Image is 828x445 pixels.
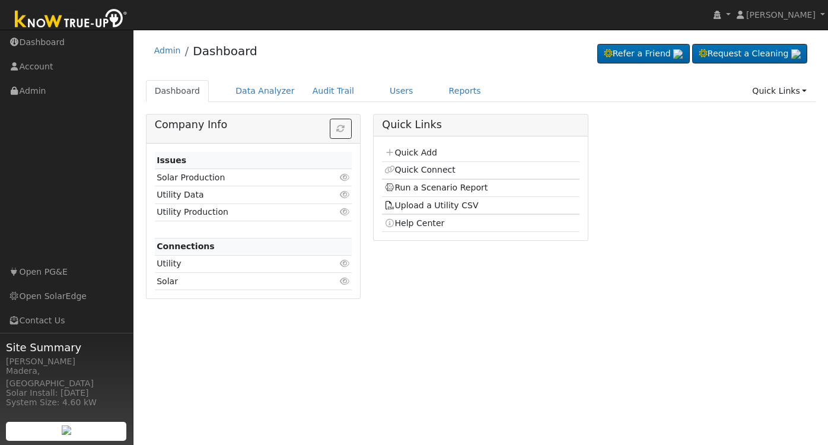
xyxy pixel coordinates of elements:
[193,44,257,58] a: Dashboard
[339,277,350,285] i: Click to view
[62,425,71,435] img: retrieve
[384,183,488,192] a: Run a Scenario Report
[6,365,127,390] div: Madera, [GEOGRAPHIC_DATA]
[743,80,816,102] a: Quick Links
[155,255,320,272] td: Utility
[155,169,320,186] td: Solar Production
[597,44,690,64] a: Refer a Friend
[382,119,579,131] h5: Quick Links
[155,204,320,221] td: Utility Production
[9,7,133,33] img: Know True-Up
[746,10,816,20] span: [PERSON_NAME]
[227,80,304,102] a: Data Analyzer
[6,339,127,355] span: Site Summary
[339,208,350,216] i: Click to view
[384,148,437,157] a: Quick Add
[384,218,445,228] a: Help Center
[384,165,456,174] a: Quick Connect
[155,273,320,290] td: Solar
[6,387,127,399] div: Solar Install: [DATE]
[339,259,350,268] i: Click to view
[791,49,801,59] img: retrieve
[157,241,215,251] strong: Connections
[155,119,352,131] h5: Company Info
[384,201,479,210] a: Upload a Utility CSV
[146,80,209,102] a: Dashboard
[157,155,186,165] strong: Issues
[155,186,320,204] td: Utility Data
[154,46,181,55] a: Admin
[440,80,490,102] a: Reports
[339,173,350,182] i: Click to view
[673,49,683,59] img: retrieve
[381,80,422,102] a: Users
[692,44,807,64] a: Request a Cleaning
[6,396,127,409] div: System Size: 4.60 kW
[304,80,363,102] a: Audit Trail
[6,355,127,368] div: [PERSON_NAME]
[339,190,350,199] i: Click to view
